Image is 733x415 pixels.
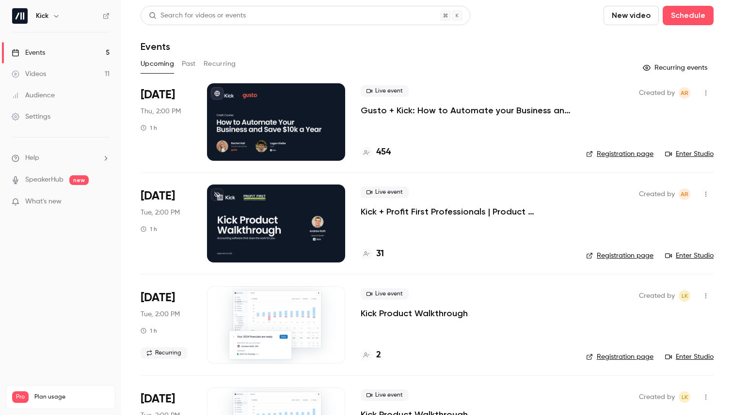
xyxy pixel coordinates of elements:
[679,188,690,200] span: Andrew Roth
[361,349,381,362] a: 2
[141,87,175,103] span: [DATE]
[25,175,64,185] a: SpeakerHub
[141,41,170,52] h1: Events
[361,146,391,159] a: 454
[665,149,714,159] a: Enter Studio
[141,184,191,262] div: Sep 30 Tue, 2:00 PM (America/Toronto)
[586,251,653,261] a: Registration page
[639,188,675,200] span: Created by
[141,188,175,204] span: [DATE]
[141,124,157,132] div: 1 h
[141,286,191,364] div: Sep 30 Tue, 11:00 AM (America/Los Angeles)
[361,206,571,217] a: Kick + Profit First Professionals | Product Walkthrough
[69,175,89,185] span: new
[12,69,46,79] div: Videos
[182,56,196,72] button: Past
[25,197,62,207] span: What's new
[361,105,571,116] a: Gusto + Kick: How to Automate your Business and Save $10k a Year
[361,389,409,401] span: Live event
[12,8,28,24] img: Kick
[682,290,688,302] span: LK
[361,247,384,261] a: 31
[204,56,236,72] button: Recurring
[586,149,653,159] a: Registration page
[141,225,157,233] div: 1 h
[98,198,110,206] iframe: Noticeable Trigger
[586,352,653,362] a: Registration page
[361,186,409,198] span: Live event
[679,391,690,403] span: Logan Kieller
[12,91,55,100] div: Audience
[665,352,714,362] a: Enter Studio
[361,307,468,319] a: Kick Product Walkthrough
[149,11,246,21] div: Search for videos or events
[141,107,181,116] span: Thu, 2:00 PM
[12,112,50,122] div: Settings
[12,153,110,163] li: help-dropdown-opener
[361,85,409,97] span: Live event
[376,146,391,159] h4: 454
[141,327,157,335] div: 1 h
[679,290,690,302] span: Logan Kieller
[681,188,688,200] span: AR
[141,347,187,359] span: Recurring
[681,87,688,99] span: AR
[665,251,714,261] a: Enter Studio
[141,208,180,217] span: Tue, 2:00 PM
[141,83,191,161] div: Sep 25 Thu, 11:00 AM (America/Vancouver)
[141,391,175,407] span: [DATE]
[604,6,659,25] button: New video
[141,56,174,72] button: Upcoming
[639,290,675,302] span: Created by
[376,247,384,261] h4: 31
[638,60,714,76] button: Recurring events
[12,48,45,58] div: Events
[679,87,690,99] span: Andrew Roth
[141,309,180,319] span: Tue, 2:00 PM
[12,391,29,403] span: Pro
[639,87,675,99] span: Created by
[639,391,675,403] span: Created by
[361,288,409,300] span: Live event
[141,290,175,306] span: [DATE]
[34,393,109,401] span: Plan usage
[376,349,381,362] h4: 2
[682,391,688,403] span: LK
[25,153,39,163] span: Help
[36,11,48,21] h6: Kick
[663,6,714,25] button: Schedule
